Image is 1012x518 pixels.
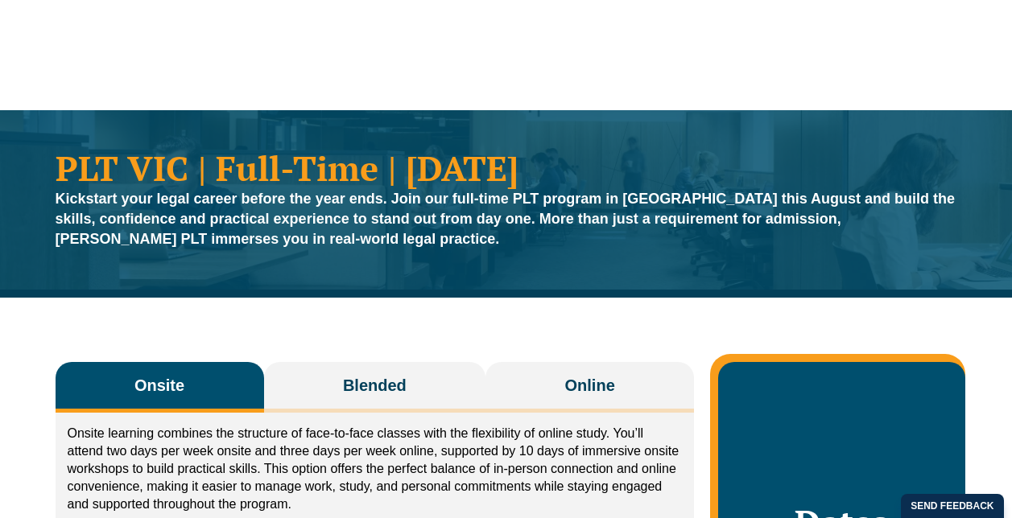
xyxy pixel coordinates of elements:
span: Online [565,374,615,397]
p: Onsite learning combines the structure of face-to-face classes with the flexibility of online stu... [68,425,683,513]
h1: PLT VIC | Full-Time | [DATE] [56,150,957,185]
strong: Kickstart your legal career before the year ends. Join our full-time PLT program in [GEOGRAPHIC_D... [56,191,956,247]
span: Onsite [134,374,184,397]
span: Blended [343,374,407,397]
